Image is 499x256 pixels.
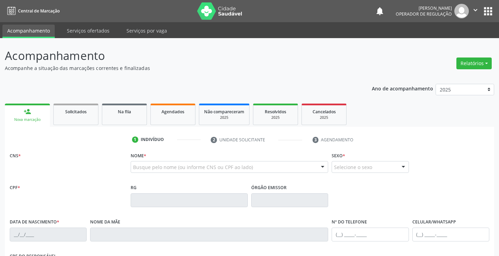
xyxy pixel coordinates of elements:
span: Agendados [161,109,184,115]
label: Nome [131,150,146,161]
span: Não compareceram [204,109,244,115]
button: notifications [375,6,385,16]
label: RG [131,183,137,193]
label: CPF [10,183,20,193]
label: Órgão emissor [251,183,287,193]
div: person_add [24,108,31,115]
p: Acompanhamento [5,47,347,64]
input: __/__/____ [10,228,87,241]
i:  [472,6,479,14]
div: Indivíduo [141,136,164,143]
button: apps [482,5,494,17]
span: Resolvidos [265,109,286,115]
span: Na fila [118,109,131,115]
p: Acompanhe a situação das marcações correntes e finalizadas [5,64,347,72]
input: (__) _____-_____ [332,228,409,241]
span: Selecione o sexo [334,164,372,171]
div: 2025 [307,115,341,120]
button:  [469,4,482,18]
a: Central de Marcação [5,5,60,17]
label: Celular/WhatsApp [412,217,456,228]
a: Acompanhamento [2,25,55,38]
label: Nº do Telefone [332,217,367,228]
input: (__) _____-_____ [412,228,489,241]
label: Sexo [332,150,345,161]
img: img [454,4,469,18]
label: Nome da mãe [90,217,120,228]
label: CNS [10,150,21,161]
span: Operador de regulação [396,11,452,17]
div: Nova marcação [10,117,45,122]
button: Relatórios [456,58,492,69]
div: [PERSON_NAME] [396,5,452,11]
label: Data de nascimento [10,217,59,228]
p: Ano de acompanhamento [372,84,433,92]
div: 2025 [258,115,293,120]
span: Cancelados [313,109,336,115]
span: Solicitados [65,109,87,115]
div: 1 [132,136,138,143]
span: Busque pelo nome (ou informe CNS ou CPF ao lado) [133,164,253,171]
a: Serviços ofertados [62,25,114,37]
div: 2025 [204,115,244,120]
a: Serviços por vaga [122,25,172,37]
span: Central de Marcação [18,8,60,14]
